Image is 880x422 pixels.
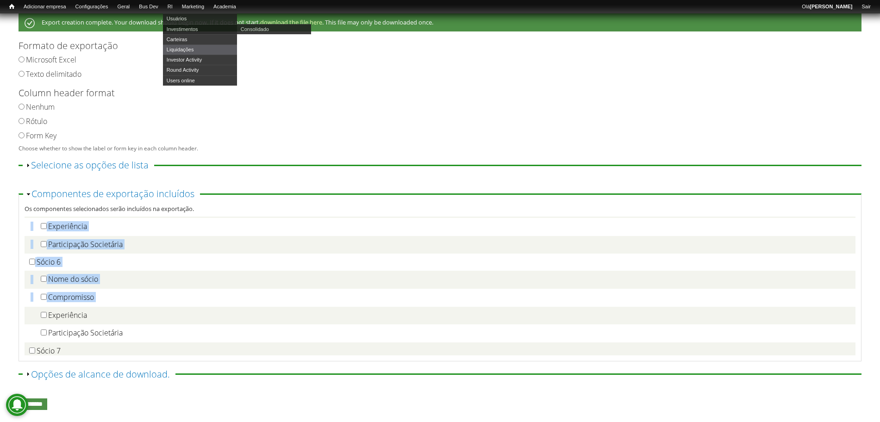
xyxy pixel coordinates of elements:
[37,257,61,267] label: Sócio 6
[857,2,875,12] a: Sair
[26,116,47,126] label: Rótulo
[48,328,123,338] label: Participação Societária
[209,2,241,12] a: Academia
[25,204,855,217] div: Os componentes selecionados serão incluídos na exportação.
[71,2,113,12] a: Configurações
[9,3,14,10] span: Início
[112,2,134,12] a: Geral
[48,292,94,302] label: Compromisso
[37,346,61,356] label: Sócio 7
[177,2,209,12] a: Marketing
[26,102,55,112] label: Nenhum
[19,39,846,53] label: Formato de exportação
[260,18,322,26] a: download the file here
[31,368,170,380] a: Opções de alcance de download.
[19,145,855,152] div: Choose whether to show the label or form key in each column header.
[810,4,852,9] strong: [PERSON_NAME]
[48,274,98,284] label: Nome do sócio
[134,2,163,12] a: Bus Dev
[19,13,861,31] div: Export creation complete. Your download should begin now. If it does not start, . This file may o...
[26,130,56,141] label: Form Key
[5,2,19,11] a: Início
[48,221,87,231] label: Experiência
[797,2,857,12] a: Olá[PERSON_NAME]
[163,2,177,12] a: RI
[48,310,87,320] label: Experiência
[19,2,71,12] a: Adicionar empresa
[26,69,81,79] label: Texto delimitado
[48,239,123,249] label: Participação Societária
[31,159,149,171] a: Selecione as opções de lista
[31,187,194,200] a: Componentes de exportação incluídos
[26,55,76,65] label: Microsoft Excel
[19,86,846,100] label: Column header format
